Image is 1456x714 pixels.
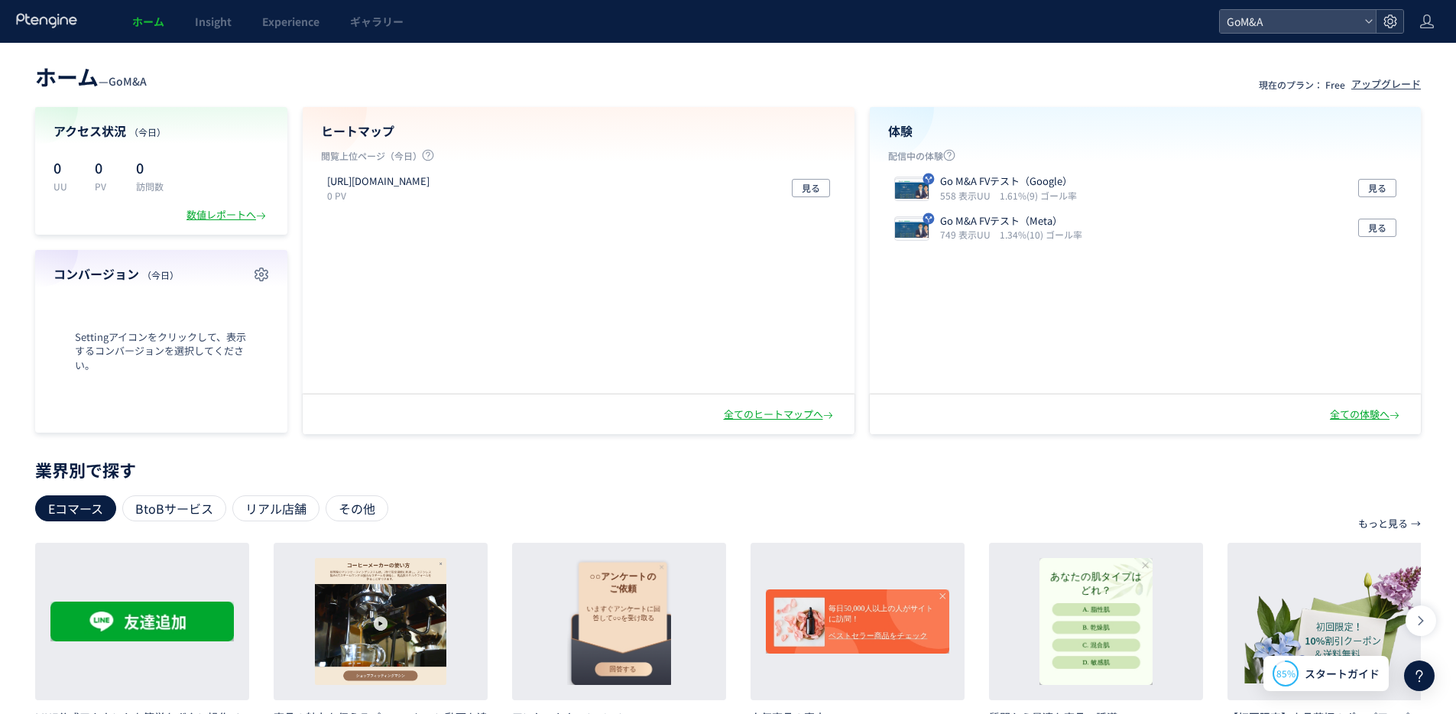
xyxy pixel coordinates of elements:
[54,122,269,140] h4: アクセス状況
[888,149,1403,168] p: 配信中の体験
[1259,78,1345,91] p: 現在のプラン： Free
[895,219,929,240] img: 66a65bafe136cd50439006a0504d41fb1750159961520.jpeg
[327,174,430,189] p: https://right-b.com/lp
[1368,179,1386,197] span: 見る
[232,495,319,521] div: リアル店舗
[54,155,76,180] p: 0
[321,149,836,168] p: 閲覧上位ページ（今日）
[940,214,1076,229] p: Go M&A FVテスト（Meta）
[262,14,319,29] span: Experience
[109,73,147,89] span: GoM&A
[1358,179,1396,197] button: 見る
[895,179,929,200] img: 33f5e507e83fb3422c745990b1b826d11750075165201.jpeg
[1411,511,1421,537] p: →
[724,407,836,422] div: 全てのヒートマップへ
[1000,228,1082,241] i: 1.34%(10) ゴール率
[122,495,226,521] div: BtoBサービス
[95,155,118,180] p: 0
[1351,77,1421,92] div: アップグレード
[1330,407,1402,422] div: 全ての体験へ
[326,495,388,521] div: その他
[129,125,166,138] span: （今日）
[792,179,830,197] button: 見る
[54,180,76,193] p: UU
[35,61,99,92] span: ホーム
[940,228,997,241] i: 749 表示UU
[1305,666,1380,682] span: スタートガイド
[1358,219,1396,237] button: 見る
[35,61,147,92] div: —
[321,122,836,140] h4: ヒートマップ
[136,180,164,193] p: 訪問数
[1276,667,1295,680] span: 85%
[186,208,269,222] div: 数値レポートへ
[327,189,436,202] p: 0 PV
[136,155,164,180] p: 0
[54,330,269,373] span: Settingアイコンをクリックして、表示するコンバージョンを選択してください。
[940,174,1072,189] p: Go M&A FVテスト（Google）
[132,14,164,29] span: ホーム
[195,14,232,29] span: Insight
[1368,219,1386,237] span: 見る
[35,465,1421,474] p: 業界別で探す
[95,180,118,193] p: PV
[1358,511,1408,537] p: もっと見る
[888,122,1403,140] h4: 体験
[1000,189,1077,202] i: 1.61%(9) ゴール率
[54,265,269,283] h4: コンバージョン
[1222,10,1358,33] span: GoM&A
[35,495,116,521] div: Eコマース
[940,189,997,202] i: 558 表示UU
[350,14,404,29] span: ギャラリー
[802,179,820,197] span: 見る
[142,268,179,281] span: （今日）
